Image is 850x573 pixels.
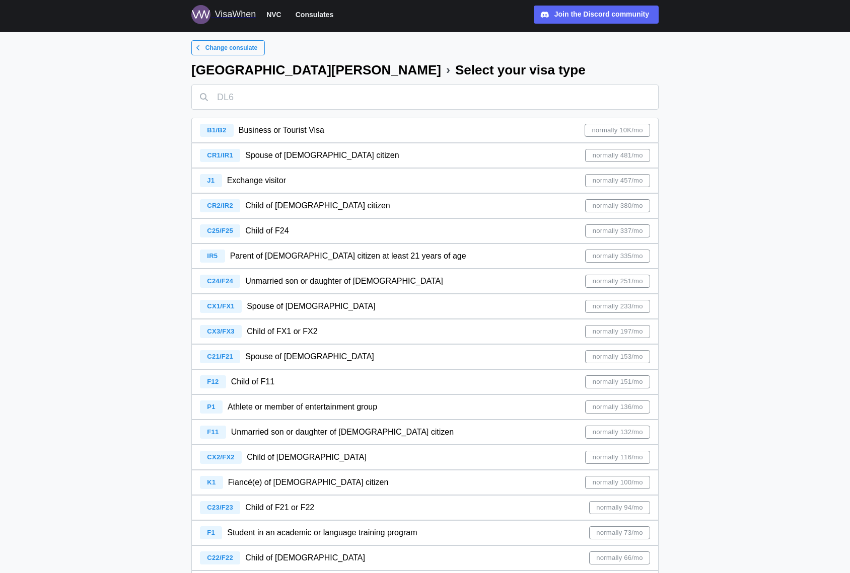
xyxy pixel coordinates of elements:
a: F12 Child of F11normally 151/mo [191,369,659,394]
span: Child of [DEMOGRAPHIC_DATA] [247,453,367,461]
span: CR2/IR2 [207,202,233,209]
span: Child of [DEMOGRAPHIC_DATA] citizen [245,201,390,210]
a: Change consulate [191,40,265,55]
input: DL6 [191,85,659,110]
span: normally 153/mo [593,351,643,363]
span: P1 [207,403,215,411]
span: Exchange visitor [227,176,286,185]
div: Select your visa type [455,63,586,76]
span: normally 73/mo [596,527,643,539]
span: Business or Tourist Visa [239,126,324,134]
a: F11 Unmarried son or daughter of [DEMOGRAPHIC_DATA] citizennormally 132/mo [191,420,659,445]
span: F1 [207,529,215,536]
span: normally 94/mo [596,502,643,514]
a: Join the Discord community [534,6,659,24]
span: Parent of [DEMOGRAPHIC_DATA] citizen at least 21 years of age [230,252,466,260]
span: normally 251/mo [593,275,643,287]
span: K1 [207,478,216,486]
span: normally 136/mo [593,401,643,413]
span: C24/F24 [207,277,233,285]
a: CX2/FX2 Child of [DEMOGRAPHIC_DATA]normally 116/mo [191,445,659,470]
span: normally 10K/mo [592,124,643,136]
a: CR2/IR2 Child of [DEMOGRAPHIC_DATA] citizennormally 380/mo [191,193,659,218]
div: Join the Discord community [554,9,649,20]
a: J1 Exchange visitornormally 457/mo [191,168,659,193]
span: normally 116/mo [593,451,643,463]
div: › [446,64,450,76]
span: Child of [DEMOGRAPHIC_DATA] [245,553,365,562]
span: normally 335/mo [593,250,643,262]
button: Consulates [291,8,338,21]
span: Consulates [296,9,333,21]
a: Logo for VisaWhen VisaWhen [191,5,256,24]
span: normally 481/mo [593,149,643,161]
span: C22/F22 [207,554,233,561]
span: CX3/FX3 [207,328,235,335]
span: normally 132/mo [593,426,643,438]
span: normally 457/mo [593,175,643,187]
span: C23/F23 [207,504,233,511]
span: normally 66/mo [596,552,643,564]
a: B1/B2 Business or Tourist Visanormally 10K/mo [191,118,659,143]
a: C24/F24 Unmarried son or daughter of [DEMOGRAPHIC_DATA]normally 251/mo [191,269,659,294]
span: Child of F24 [245,226,289,235]
span: CR1/IR1 [207,151,233,159]
a: K1 Fiancé(e) of [DEMOGRAPHIC_DATA] citizennormally 100/mo [191,470,659,495]
span: CX1/FX1 [207,302,235,310]
span: Athlete or member of entertainment group [228,402,377,411]
span: Change consulate [205,41,257,55]
span: Fiancé(e) of [DEMOGRAPHIC_DATA] citizen [228,478,389,486]
a: F1 Student in an academic or language training programnormally 73/mo [191,520,659,545]
span: C25/F25 [207,227,233,234]
span: Child of FX1 or FX2 [247,327,318,336]
span: C21/F21 [207,353,233,360]
span: normally 337/mo [593,225,643,237]
span: J1 [207,177,215,184]
span: Unmarried son or daughter of [DEMOGRAPHIC_DATA] citizen [231,428,454,436]
button: NVC [262,8,286,21]
span: Child of F21 or F22 [245,503,314,512]
img: Logo for VisaWhen [191,5,210,24]
a: CX1/FX1 Spouse of [DEMOGRAPHIC_DATA]normally 233/mo [191,294,659,319]
span: normally 233/mo [593,300,643,312]
a: C25/F25 Child of F24normally 337/mo [191,218,659,243]
span: normally 197/mo [593,325,643,338]
span: normally 100/mo [593,476,643,488]
a: P1 Athlete or member of entertainment groupnormally 136/mo [191,394,659,420]
span: Spouse of [DEMOGRAPHIC_DATA] citizen [245,151,399,159]
a: CX3/FX3 Child of FX1 or FX2normally 197/mo [191,319,659,344]
span: NVC [266,9,281,21]
span: F12 [207,378,219,385]
span: IR5 [207,252,218,260]
div: [GEOGRAPHIC_DATA][PERSON_NAME] [191,63,441,76]
a: IR5 Parent of [DEMOGRAPHIC_DATA] citizen at least 21 years of agenormally 335/mo [191,243,659,269]
a: C22/F22 Child of [DEMOGRAPHIC_DATA]normally 66/mo [191,545,659,570]
a: CR1/IR1 Spouse of [DEMOGRAPHIC_DATA] citizennormally 481/mo [191,143,659,168]
a: C21/F21 Spouse of [DEMOGRAPHIC_DATA]normally 153/mo [191,344,659,369]
a: C23/F23 Child of F21 or F22normally 94/mo [191,495,659,520]
span: normally 151/mo [593,376,643,388]
span: Student in an academic or language training program [227,528,417,537]
span: Unmarried son or daughter of [DEMOGRAPHIC_DATA] [245,277,443,285]
span: B1/B2 [207,126,226,134]
span: normally 380/mo [593,200,643,212]
span: Spouse of [DEMOGRAPHIC_DATA] [247,302,375,310]
span: CX2/FX2 [207,453,235,461]
span: Child of F11 [231,377,274,386]
span: F11 [207,428,219,436]
div: VisaWhen [215,8,256,22]
span: Spouse of [DEMOGRAPHIC_DATA] [245,352,374,361]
